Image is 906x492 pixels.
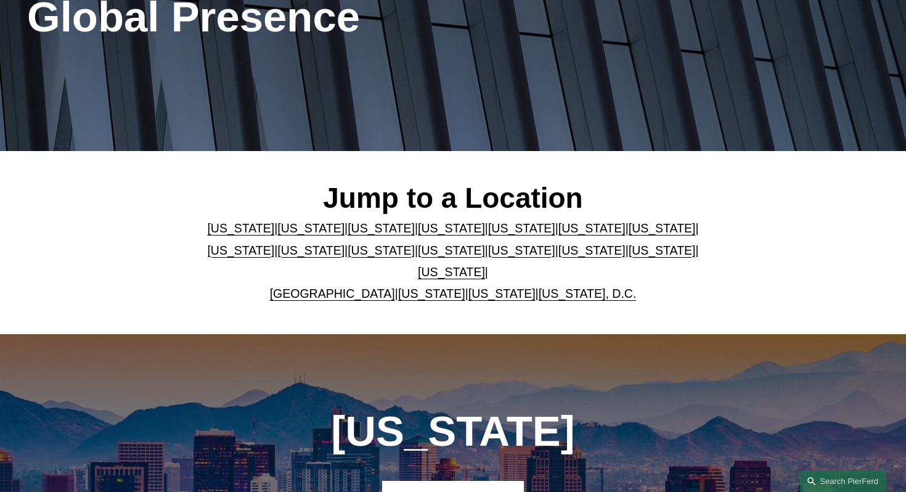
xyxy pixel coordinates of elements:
a: [US_STATE] [398,287,465,300]
a: [US_STATE] [207,244,274,257]
a: [US_STATE] [418,265,485,279]
a: [US_STATE] [418,244,485,257]
a: [US_STATE] [488,244,555,257]
a: [US_STATE] [277,221,345,235]
a: [US_STATE] [348,221,415,235]
a: Search this site [800,470,886,492]
a: [US_STATE] [629,221,696,235]
a: [US_STATE], D.C. [539,287,637,300]
a: [US_STATE] [558,221,626,235]
a: [US_STATE] [488,221,555,235]
a: [US_STATE] [348,244,415,257]
a: [US_STATE] [558,244,626,257]
h2: Jump to a Location [205,181,701,216]
p: | | | | | | | | | | | | | | | | | | [205,218,701,305]
a: [GEOGRAPHIC_DATA] [270,287,395,300]
h1: [US_STATE] [275,408,631,456]
a: [US_STATE] [277,244,345,257]
a: [US_STATE] [207,221,274,235]
a: [US_STATE] [418,221,485,235]
a: [US_STATE] [629,244,696,257]
a: [US_STATE] [468,287,536,300]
